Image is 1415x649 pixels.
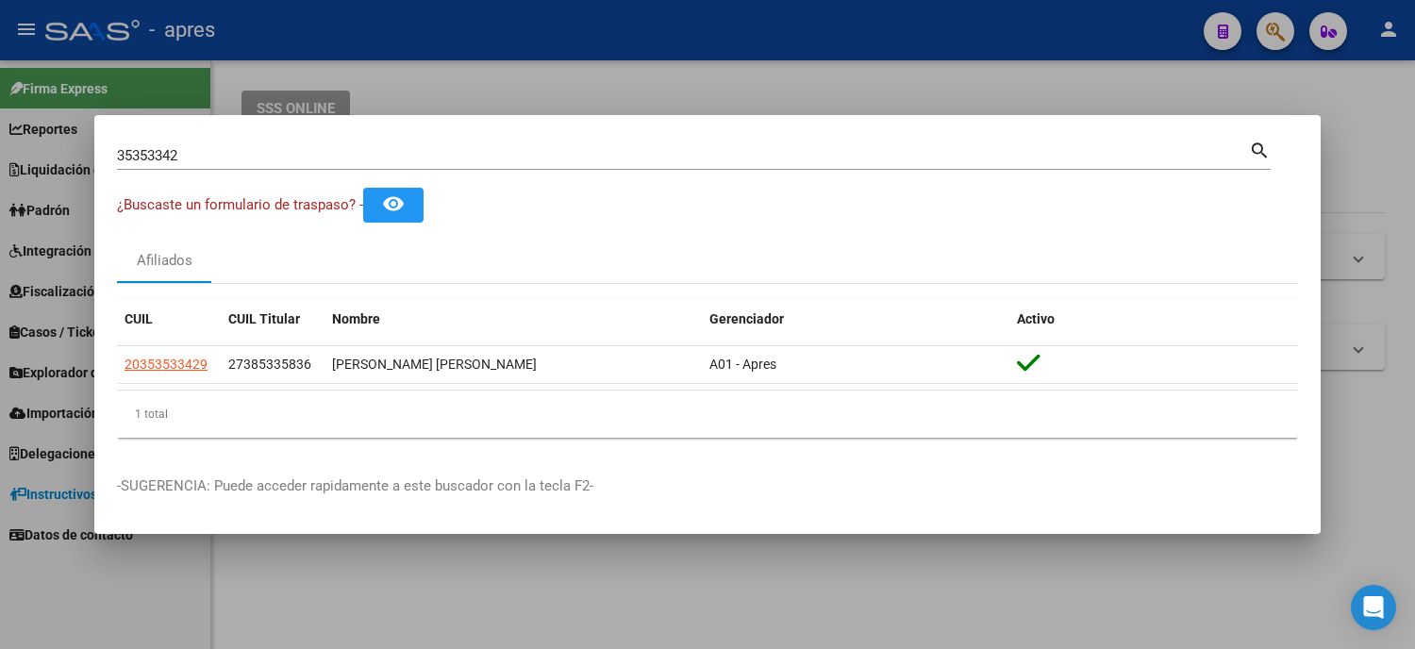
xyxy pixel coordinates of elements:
datatable-header-cell: Gerenciador [702,299,1009,340]
div: 1 total [117,391,1298,438]
span: CUIL [125,311,153,326]
span: A01 - Apres [709,357,776,372]
datatable-header-cell: CUIL Titular [221,299,325,340]
span: ¿Buscaste un formulario de traspaso? - [117,196,363,213]
div: Afiliados [137,250,192,272]
mat-icon: remove_red_eye [382,192,405,215]
span: Gerenciador [709,311,784,326]
span: 20353533429 [125,357,208,372]
span: Activo [1017,311,1055,326]
span: CUIL Titular [228,311,300,326]
datatable-header-cell: Nombre [325,299,702,340]
p: -SUGERENCIA: Puede acceder rapidamente a este buscador con la tecla F2- [117,475,1298,497]
span: 27385335836 [228,357,311,372]
datatable-header-cell: Activo [1009,299,1298,340]
div: [PERSON_NAME] [PERSON_NAME] [332,354,694,375]
div: Open Intercom Messenger [1351,585,1396,630]
mat-icon: search [1249,138,1271,160]
datatable-header-cell: CUIL [117,299,221,340]
span: Nombre [332,311,380,326]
